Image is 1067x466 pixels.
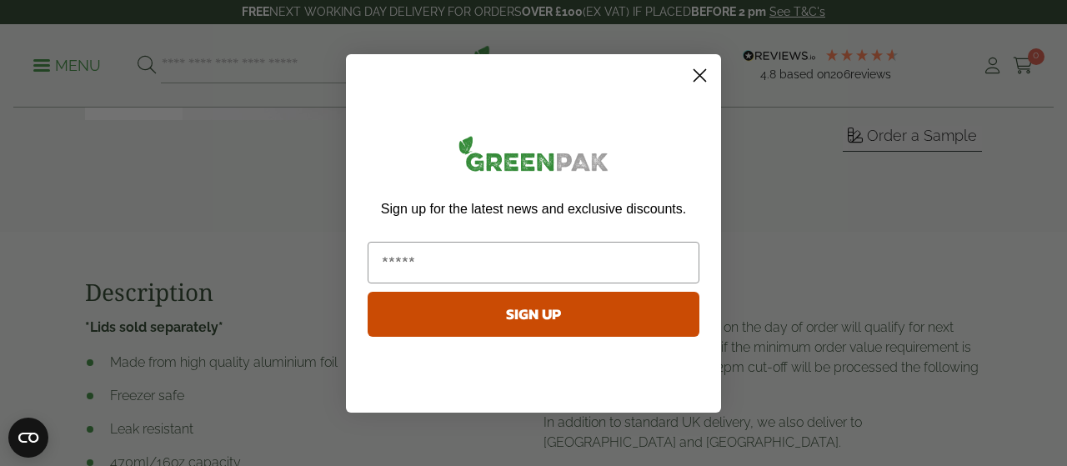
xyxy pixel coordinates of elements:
[368,242,699,283] input: Email
[381,202,686,216] span: Sign up for the latest news and exclusive discounts.
[368,129,699,185] img: greenpak_logo
[368,292,699,337] button: SIGN UP
[8,418,48,458] button: Open CMP widget
[685,61,714,90] button: Close dialog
